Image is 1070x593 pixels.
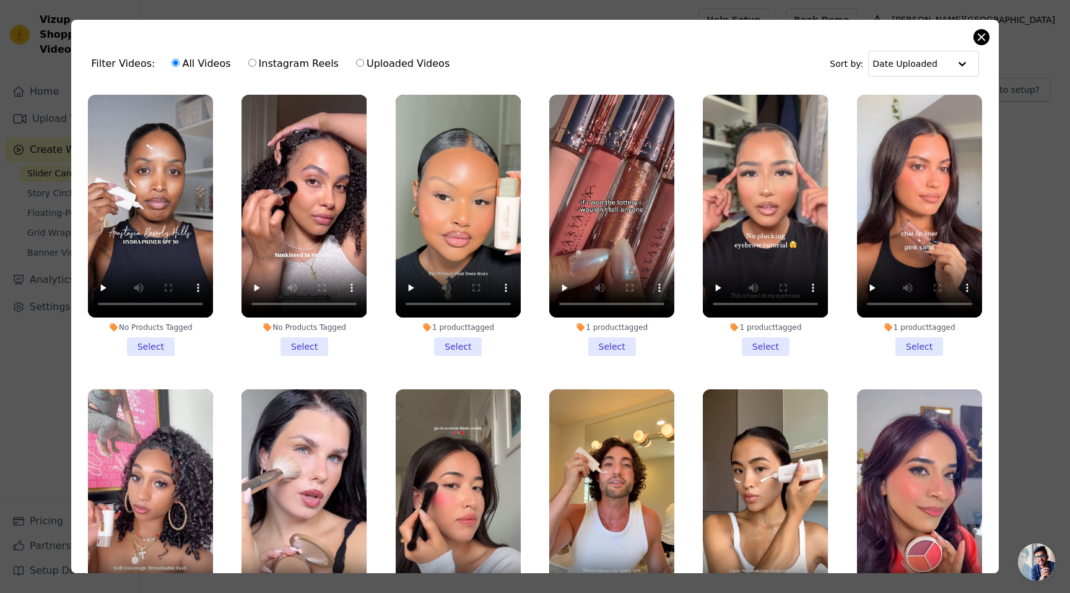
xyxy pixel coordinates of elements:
[857,322,982,332] div: 1 product tagged
[703,322,828,332] div: 1 product tagged
[830,51,979,77] div: Sort by:
[396,322,521,332] div: 1 product tagged
[974,30,989,45] button: Close modal
[171,56,231,72] label: All Videos
[241,322,367,332] div: No Products Tagged
[248,56,339,72] label: Instagram Reels
[1018,543,1055,581] a: Open chat
[355,56,450,72] label: Uploaded Videos
[549,322,674,332] div: 1 product tagged
[91,50,456,78] div: Filter Videos:
[88,322,213,332] div: No Products Tagged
